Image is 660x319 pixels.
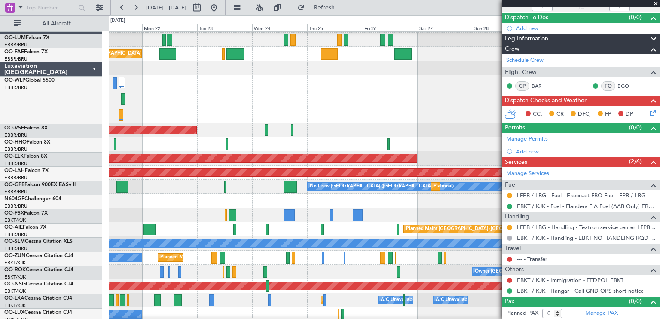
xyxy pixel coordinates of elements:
[160,251,260,264] div: Planned Maint Kortrijk-[GEOGRAPHIC_DATA]
[4,175,27,181] a: EBBR/BRU
[4,274,26,280] a: EBKT/KJK
[4,140,50,145] a: OO-HHOFalcon 8X
[4,126,48,131] a: OO-VSFFalcon 8X
[4,84,27,91] a: EBBR/BRU
[517,202,656,210] a: EBKT / KJK - Fuel - Flanders FIA Fuel (AAB Only) EBKT / KJK
[4,239,73,244] a: OO-SLMCessna Citation XLS
[516,148,656,155] div: Add new
[293,1,345,15] button: Refresh
[4,217,26,224] a: EBKT/KJK
[4,296,24,301] span: OO-LXA
[4,78,55,83] a: OO-WLPGlobal 5500
[4,160,27,167] a: EBBR/BRU
[578,110,591,119] span: DFC,
[4,49,24,55] span: OO-FAE
[4,225,46,230] a: OO-AIEFalcon 7X
[605,110,611,119] span: FP
[506,56,544,65] a: Schedule Crew
[473,24,528,31] div: Sun 28
[4,168,49,173] a: OO-LAHFalcon 7X
[517,224,656,231] a: LFPB / LBG - Handling - Textron service center LFPB / LBG
[406,223,541,236] div: Planned Maint [GEOGRAPHIC_DATA] ([GEOGRAPHIC_DATA])
[515,81,529,91] div: CP
[4,182,76,187] a: OO-GPEFalcon 900EX EASy II
[4,225,23,230] span: OO-AIE
[434,180,589,193] div: Planned Maint [GEOGRAPHIC_DATA] ([GEOGRAPHIC_DATA] National)
[517,276,623,284] a: EBKT / KJK - Immigration - FEDPOL EBKT
[4,196,24,202] span: N604GF
[517,287,644,294] a: EBKT / KJK - Hangar - Call GND OPS short notice
[307,24,362,31] div: Thu 25
[506,135,548,144] a: Manage Permits
[26,1,76,14] input: Trip Number
[4,282,26,287] span: OO-NSG
[4,310,24,315] span: OO-LUX
[505,212,529,222] span: Handling
[517,192,645,199] a: LFPB / LBG - Fuel - ExecuJet FBO Fuel LFPB / LBG
[4,56,27,62] a: EBBR/BRU
[517,255,547,263] a: --- - Transfer
[197,24,252,31] div: Tue 23
[4,132,27,138] a: EBBR/BRU
[505,244,521,254] span: Travel
[516,25,656,32] div: Add new
[4,78,25,83] span: OO-WLP
[533,110,542,119] span: CC,
[306,5,342,11] span: Refresh
[4,35,49,40] a: OO-LUMFalcon 7X
[59,47,215,60] div: Planned Maint [GEOGRAPHIC_DATA] ([GEOGRAPHIC_DATA] National)
[418,24,473,31] div: Sat 27
[4,253,26,258] span: OO-ZUN
[517,234,656,242] a: EBKT / KJK - Handling - EBKT NO HANDLING RQD FOR CJ
[4,154,24,159] span: OO-ELK
[4,189,27,195] a: EBBR/BRU
[4,296,72,301] a: OO-LXACessna Citation CJ4
[4,253,73,258] a: OO-ZUNCessna Citation CJ4
[4,140,27,145] span: OO-HHO
[617,82,637,90] a: BGO
[4,35,26,40] span: OO-LUM
[505,123,525,133] span: Permits
[4,211,24,216] span: OO-FSX
[505,44,519,54] span: Crew
[629,13,642,22] span: (0/0)
[4,154,47,159] a: OO-ELKFalcon 8X
[22,21,91,27] span: All Aircraft
[585,309,618,318] a: Manage PAX
[4,126,24,131] span: OO-VSF
[252,24,307,31] div: Wed 24
[629,157,642,166] span: (2/6)
[505,34,548,44] span: Leg Information
[475,265,591,278] div: Owner [GEOGRAPHIC_DATA]-[GEOGRAPHIC_DATA]
[601,81,615,91] div: FO
[4,245,27,252] a: EBBR/BRU
[4,42,27,48] a: EBBR/BRU
[506,309,538,318] label: Planned PAX
[4,267,73,273] a: OO-ROKCessna Citation CJ4
[4,282,73,287] a: OO-NSGCessna Citation CJ4
[505,265,524,275] span: Others
[87,24,142,31] div: Sun 21
[629,123,642,132] span: (0/0)
[505,96,587,106] span: Dispatch Checks and Weather
[506,169,549,178] a: Manage Services
[9,17,93,31] button: All Aircraft
[505,157,527,167] span: Services
[505,13,548,23] span: Dispatch To-Dos
[505,67,537,77] span: Flight Crew
[381,294,541,307] div: A/C Unavailable [GEOGRAPHIC_DATA] ([GEOGRAPHIC_DATA] National)
[626,110,633,119] span: DP
[532,82,551,90] a: BAR
[629,297,642,306] span: (0/0)
[146,4,186,12] span: [DATE] - [DATE]
[4,310,72,315] a: OO-LUXCessna Citation CJ4
[4,239,25,244] span: OO-SLM
[4,211,48,216] a: OO-FSXFalcon 7X
[4,267,26,273] span: OO-ROK
[142,24,197,31] div: Mon 22
[363,24,418,31] div: Fri 26
[310,180,454,193] div: No Crew [GEOGRAPHIC_DATA] ([GEOGRAPHIC_DATA] National)
[4,49,48,55] a: OO-FAEFalcon 7X
[556,110,564,119] span: CR
[4,146,27,153] a: EBBR/BRU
